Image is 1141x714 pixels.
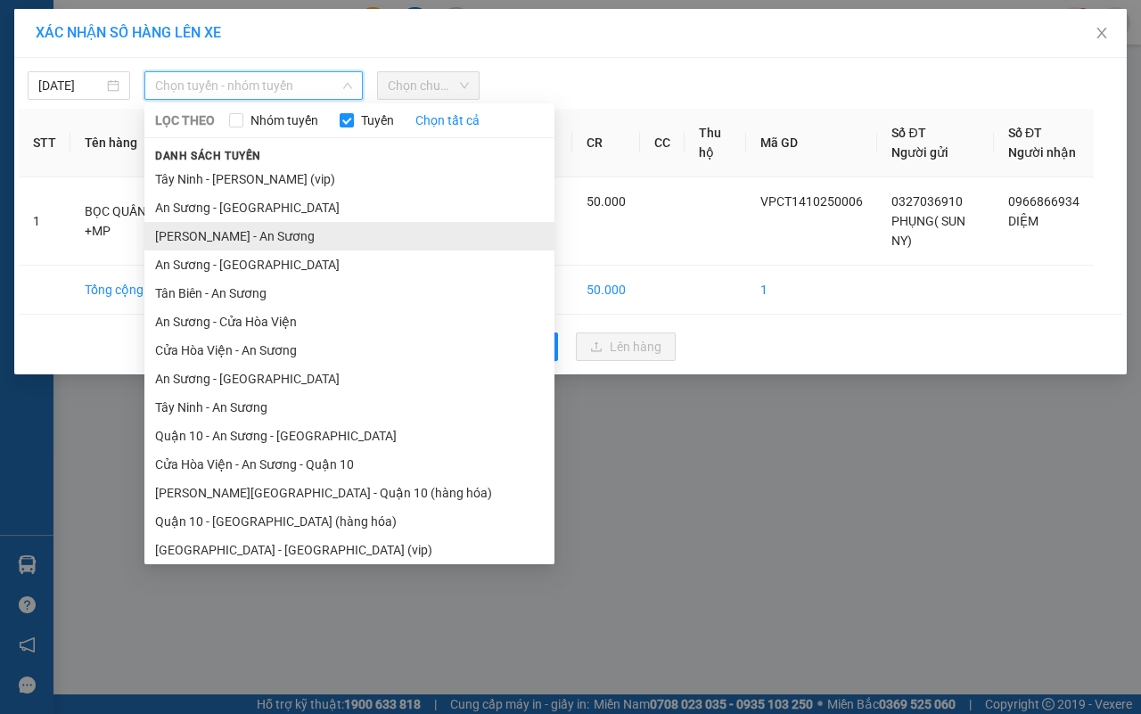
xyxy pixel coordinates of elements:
th: Mã GD [746,109,877,177]
strong: ĐỒNG PHƯỚC [141,10,244,25]
span: LỌC THEO [155,111,215,130]
th: STT [19,109,70,177]
input: 14/10/2025 [38,76,103,95]
li: Cửa Hòa Viện - An Sương - Quận 10 [144,450,554,479]
span: 50.000 [587,194,626,209]
button: uploadLên hàng [576,332,676,361]
span: DIỆM [1008,214,1038,228]
span: [PERSON_NAME]: [5,115,186,126]
li: An Sương - Cửa Hòa Viện [144,308,554,336]
span: VPCT1410250006 [760,194,863,209]
img: logo [6,11,86,89]
li: Tây Ninh - An Sương [144,393,554,422]
li: [PERSON_NAME][GEOGRAPHIC_DATA] - Quận 10 (hàng hóa) [144,479,554,507]
li: [GEOGRAPHIC_DATA] - [GEOGRAPHIC_DATA] (vip) [144,536,554,564]
td: 1 [746,266,877,315]
li: An Sương - [GEOGRAPHIC_DATA] [144,365,554,393]
span: Người gửi [891,145,948,160]
button: Close [1077,9,1127,59]
li: An Sương - [GEOGRAPHIC_DATA] [144,193,554,222]
th: Thu hộ [685,109,747,177]
th: CC [640,109,685,177]
span: Nhóm tuyến [243,111,325,130]
li: [PERSON_NAME] - An Sương [144,222,554,250]
span: Chọn chuyến [388,72,469,99]
td: 50.000 [572,266,640,315]
span: Bến xe [GEOGRAPHIC_DATA] [141,29,240,51]
span: Chọn tuyến - nhóm tuyến [155,72,352,99]
li: Quận 10 - [GEOGRAPHIC_DATA] (hàng hóa) [144,507,554,536]
span: Danh sách tuyến [144,148,272,164]
span: Số ĐT [891,126,925,140]
td: 1 [19,177,70,266]
li: Tân Biên - An Sương [144,279,554,308]
span: VPCT1410250006 [89,113,187,127]
th: Tên hàng [70,109,181,177]
span: In ngày: [5,129,109,140]
td: Tổng cộng [70,266,181,315]
a: Chọn tất cả [415,111,480,130]
td: BỌC QUẦN ÁO +MP [70,177,181,266]
li: Quận 10 - An Sương - [GEOGRAPHIC_DATA] [144,422,554,450]
span: Tuyến [354,111,401,130]
li: Cửa Hòa Viện - An Sương [144,336,554,365]
span: 0327036910 [891,194,963,209]
span: ----------------------------------------- [48,96,218,111]
span: 0966866934 [1008,194,1079,209]
span: down [342,80,353,91]
th: CR [572,109,640,177]
li: An Sương - [GEOGRAPHIC_DATA] [144,250,554,279]
span: XÁC NHẬN SỐ HÀNG LÊN XE [36,24,221,41]
span: PHỤNG( SUN NY) [891,214,965,248]
span: Người nhận [1008,145,1076,160]
li: Tây Ninh - [PERSON_NAME] (vip) [144,165,554,193]
span: 14:12:35 [DATE] [39,129,109,140]
span: close [1095,26,1109,40]
span: Số ĐT [1008,126,1042,140]
span: 01 Võ Văn Truyện, KP.1, Phường 2 [141,53,245,76]
span: Hotline: 19001152 [141,79,218,90]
